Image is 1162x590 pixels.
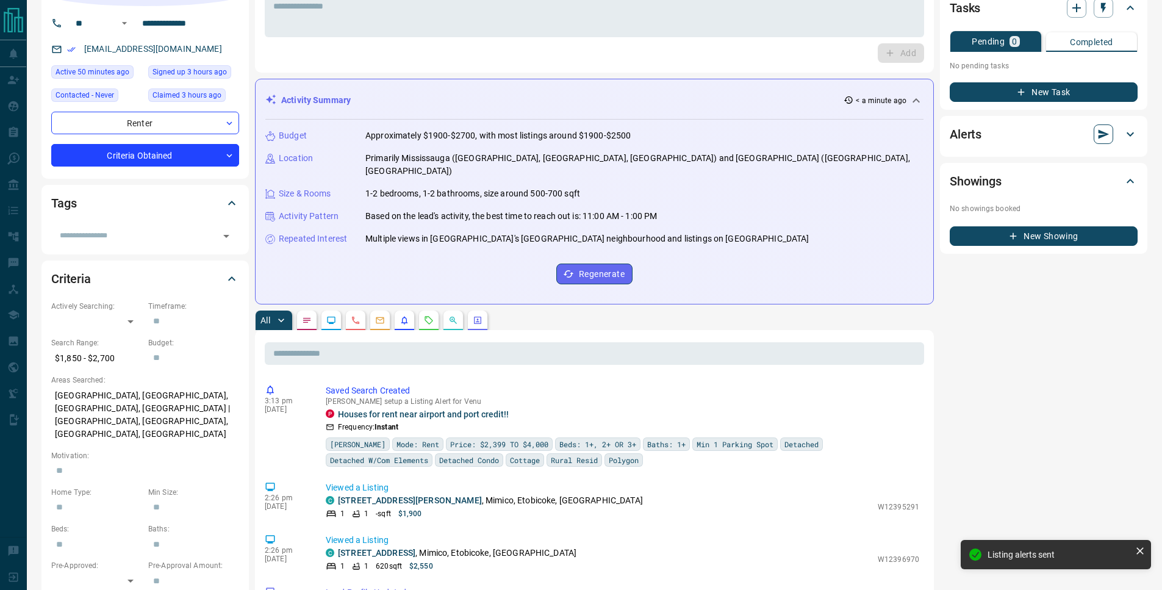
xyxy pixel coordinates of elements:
span: Rural Resid [551,454,598,466]
p: W12396970 [878,554,919,565]
p: Areas Searched: [51,375,239,386]
div: property.ca [326,409,334,418]
strong: Instant [375,423,398,431]
p: 0 [1012,37,1017,46]
div: condos.ca [326,496,334,505]
p: Budget: [148,337,239,348]
p: - sqft [376,508,391,519]
svg: Emails [375,315,385,325]
button: New Showing [950,226,1138,246]
p: 2:26 pm [265,546,307,555]
span: Detached W/Com Elements [330,454,428,466]
span: Contacted - Never [56,89,114,101]
p: 1-2 bedrooms, 1-2 bathrooms, size around 500-700 sqft [365,187,580,200]
span: Detached Condo [439,454,499,466]
p: 1 [364,508,368,519]
p: Pending [972,37,1005,46]
p: $1,850 - $2,700 [51,348,142,369]
a: [EMAIL_ADDRESS][DOMAIN_NAME] [84,44,222,54]
p: Min Size: [148,487,239,498]
p: $2,550 [409,561,433,572]
div: Criteria [51,264,239,293]
p: No showings booked [950,203,1138,214]
button: Open [218,228,235,245]
span: [PERSON_NAME] [330,438,386,450]
svg: Notes [302,315,312,325]
span: Baths: 1+ [647,438,686,450]
svg: Lead Browsing Activity [326,315,336,325]
p: Budget [279,129,307,142]
p: Activity Pattern [279,210,339,223]
p: [PERSON_NAME] setup a Listing Alert for Venu [326,397,919,406]
p: Based on the lead's activity, the best time to reach out is: 11:00 AM - 1:00 PM [365,210,657,223]
span: Polygon [609,454,639,466]
p: Activity Summary [281,94,351,107]
div: Tags [51,189,239,218]
p: Location [279,152,313,165]
div: Alerts [950,120,1138,149]
p: No pending tasks [950,57,1138,75]
p: Baths: [148,523,239,534]
p: < a minute ago [856,95,906,106]
a: Houses for rent near airport and port credit!! [338,409,509,419]
p: Timeframe: [148,301,239,312]
p: , Mimico, Etobicoke, [GEOGRAPHIC_DATA] [338,547,576,559]
p: Motivation: [51,450,239,461]
svg: Opportunities [448,315,458,325]
p: Viewed a Listing [326,481,919,494]
p: Search Range: [51,337,142,348]
button: Regenerate [556,264,633,284]
p: All [260,316,270,325]
span: Active 50 minutes ago [56,66,129,78]
p: Multiple views in [GEOGRAPHIC_DATA]'s [GEOGRAPHIC_DATA] neighbourhood and listings on [GEOGRAPHIC... [365,232,809,245]
h2: Showings [950,171,1002,191]
h2: Tags [51,193,76,213]
div: Tue Sep 16 2025 [148,65,239,82]
div: Criteria Obtained [51,144,239,167]
p: [DATE] [265,555,307,563]
a: [STREET_ADDRESS] [338,548,415,558]
p: 620 sqft [376,561,402,572]
h2: Alerts [950,124,981,144]
p: Saved Search Created [326,384,919,397]
p: 1 [364,561,368,572]
span: Cottage [510,454,540,466]
p: Pre-Approval Amount: [148,560,239,571]
svg: Email Verified [67,45,76,54]
svg: Listing Alerts [400,315,409,325]
p: Repeated Interest [279,232,347,245]
div: condos.ca [326,549,334,557]
div: Renter [51,112,239,134]
svg: Requests [424,315,434,325]
div: Activity Summary< a minute ago [265,89,924,112]
a: [STREET_ADDRESS][PERSON_NAME] [338,495,482,505]
p: Approximately $1900-$2700, with most listings around $1900-$2500 [365,129,631,142]
span: Mode: Rent [396,438,439,450]
h2: Criteria [51,269,91,289]
p: Completed [1070,38,1113,46]
div: Tue Sep 16 2025 [51,65,142,82]
p: [GEOGRAPHIC_DATA], [GEOGRAPHIC_DATA], [GEOGRAPHIC_DATA], [GEOGRAPHIC_DATA] | [GEOGRAPHIC_DATA], [... [51,386,239,444]
p: 1 [340,508,345,519]
span: Min 1 Parking Spot [697,438,773,450]
p: [DATE] [265,405,307,414]
p: Home Type: [51,487,142,498]
p: Primarily Mississauga ([GEOGRAPHIC_DATA], [GEOGRAPHIC_DATA], [GEOGRAPHIC_DATA]) and [GEOGRAPHIC_D... [365,152,924,178]
p: Beds: [51,523,142,534]
p: Frequency: [338,422,398,433]
p: 1 [340,561,345,572]
p: Size & Rooms [279,187,331,200]
button: Open [117,16,132,31]
p: W12395291 [878,502,919,513]
span: Beds: 1+, 2+ OR 3+ [559,438,636,450]
p: 2:26 pm [265,494,307,502]
svg: Agent Actions [473,315,482,325]
p: $1,900 [398,508,422,519]
p: Viewed a Listing [326,534,919,547]
span: Price: $2,399 TO $4,000 [450,438,548,450]
span: Signed up 3 hours ago [152,66,227,78]
p: [DATE] [265,502,307,511]
div: Showings [950,167,1138,196]
svg: Calls [351,315,360,325]
p: Pre-Approved: [51,560,142,571]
